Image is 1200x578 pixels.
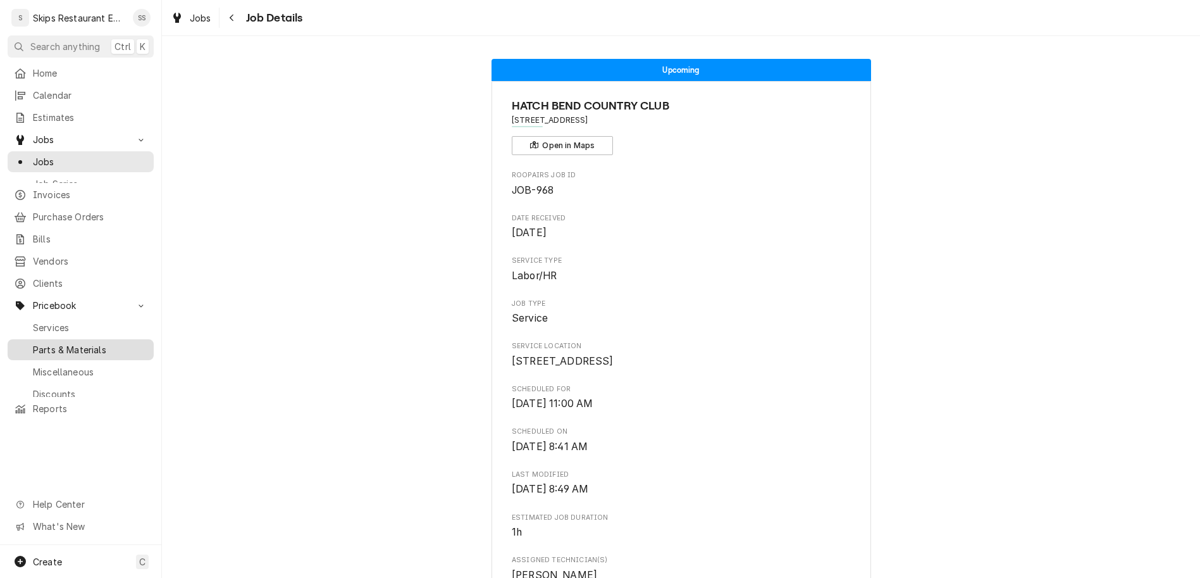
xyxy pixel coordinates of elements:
[8,107,154,128] a: Estimates
[512,136,613,155] button: Open in Maps
[8,295,154,316] a: Go to Pricebook
[512,427,850,437] span: Scheduled On
[512,227,547,239] span: [DATE]
[8,384,154,405] a: Discounts
[512,97,850,155] div: Client Information
[512,97,850,115] span: Name
[512,213,850,223] span: Date Received
[33,11,126,25] div: Skips Restaurant Equipment
[662,66,699,74] span: Upcoming
[133,9,151,27] div: Shan Skipper's Avatar
[166,8,216,28] a: Jobs
[512,384,850,412] div: Scheduled For
[33,387,147,401] span: Discounts
[512,439,850,455] span: Scheduled On
[512,526,522,538] span: 1h
[8,184,154,205] a: Invoices
[512,341,850,351] span: Service Location
[512,441,588,453] span: [DATE] 8:41 AM
[512,312,548,324] span: Service
[512,184,554,196] span: JOB-968
[8,173,154,194] a: Job Series
[8,35,154,58] button: Search anythingCtrlK
[512,213,850,241] div: Date Received
[512,555,850,565] span: Assigned Technician(s)
[33,498,146,511] span: Help Center
[512,513,850,523] span: Estimated Job Duration
[8,398,154,419] a: Reports
[33,321,147,334] span: Services
[512,299,850,309] span: Job Type
[33,343,147,356] span: Parts & Materials
[512,470,850,497] div: Last Modified
[30,40,100,53] span: Search anything
[222,8,242,28] button: Navigate back
[512,513,850,540] div: Estimated Job Duration
[8,516,154,537] a: Go to What's New
[512,225,850,241] span: Date Received
[512,268,850,284] span: Service Type
[8,85,154,106] a: Calendar
[512,525,850,540] span: Estimated Job Duration
[8,494,154,515] a: Go to Help Center
[33,111,147,124] span: Estimates
[140,40,145,53] span: K
[512,355,614,367] span: [STREET_ADDRESS]
[512,384,850,394] span: Scheduled For
[512,396,850,412] span: Scheduled For
[492,59,871,81] div: Status
[512,256,850,283] div: Service Type
[512,183,850,198] span: Roopairs Job ID
[8,317,154,338] a: Services
[33,556,62,567] span: Create
[242,9,303,27] span: Job Details
[512,354,850,369] span: Service Location
[512,170,850,180] span: Roopairs Job ID
[512,470,850,480] span: Last Modified
[512,427,850,454] div: Scheduled On
[33,155,147,168] span: Jobs
[11,9,29,27] div: S
[512,299,850,326] div: Job Type
[512,256,850,266] span: Service Type
[8,229,154,249] a: Bills
[8,129,154,150] a: Go to Jobs
[33,277,147,290] span: Clients
[512,170,850,198] div: Roopairs Job ID
[33,89,147,102] span: Calendar
[33,254,147,268] span: Vendors
[512,270,557,282] span: Labor/HR
[8,151,154,172] a: Jobs
[33,133,128,146] span: Jobs
[190,11,211,25] span: Jobs
[512,483,588,495] span: [DATE] 8:49 AM
[33,177,147,191] span: Job Series
[33,365,147,379] span: Miscellaneous
[8,339,154,360] a: Parts & Materials
[139,555,145,569] span: C
[33,520,146,533] span: What's New
[8,251,154,272] a: Vendors
[512,311,850,326] span: Job Type
[33,188,147,201] span: Invoices
[512,341,850,368] div: Service Location
[8,273,154,294] a: Clients
[512,115,850,126] span: Address
[133,9,151,27] div: SS
[33,66,147,80] span: Home
[33,232,147,246] span: Bills
[33,210,147,223] span: Purchase Orders
[8,361,154,382] a: Miscellaneous
[33,402,147,415] span: Reports
[512,398,593,410] span: [DATE] 11:00 AM
[8,63,154,84] a: Home
[512,482,850,497] span: Last Modified
[114,40,131,53] span: Ctrl
[8,206,154,227] a: Purchase Orders
[33,299,128,312] span: Pricebook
